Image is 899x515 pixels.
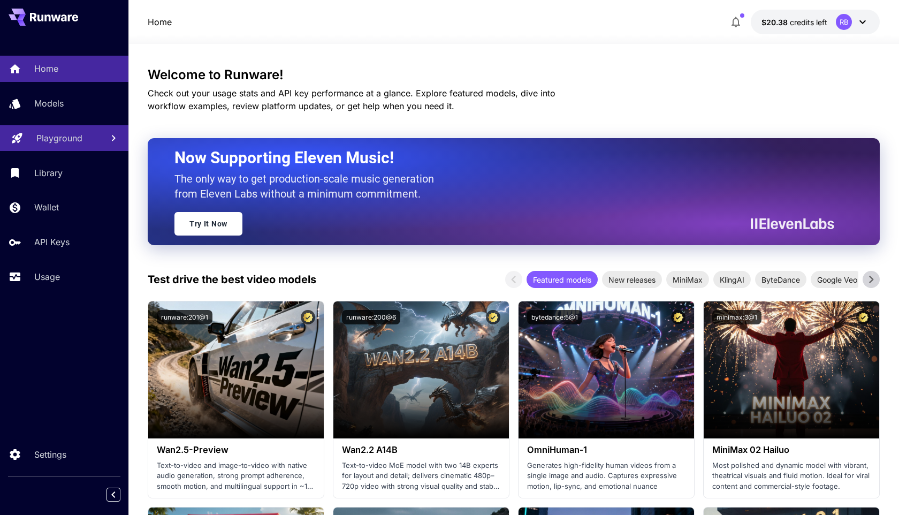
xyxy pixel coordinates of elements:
[761,17,827,28] div: $20.37884
[34,270,60,283] p: Usage
[602,271,662,288] div: New releases
[301,310,315,324] button: Certified Model – Vetted for best performance and includes a commercial license.
[527,271,598,288] div: Featured models
[342,310,400,324] button: runware:200@6
[713,274,751,285] span: KlingAI
[34,201,59,214] p: Wallet
[157,460,315,492] p: Text-to-video and image-to-video with native audio generation, strong prompt adherence, smooth mo...
[712,460,871,492] p: Most polished and dynamic model with vibrant, theatrical visuals and fluid motion. Ideal for vira...
[712,310,761,324] button: minimax:3@1
[148,88,555,111] span: Check out your usage stats and API key performance at a glance. Explore featured models, dive int...
[713,271,751,288] div: KlingAI
[148,301,324,438] img: alt
[174,212,242,236] a: Try It Now
[811,274,864,285] span: Google Veo
[666,274,709,285] span: MiniMax
[761,18,790,27] span: $20.38
[527,310,582,324] button: bytedance:5@1
[342,460,500,492] p: Text-to-video MoE model with two 14B experts for layout and detail; delivers cinematic 480p–720p ...
[602,274,662,285] span: New releases
[856,310,871,324] button: Certified Model – Vetted for best performance and includes a commercial license.
[174,148,826,168] h2: Now Supporting Eleven Music!
[34,97,64,110] p: Models
[811,271,864,288] div: Google Veo
[527,460,685,492] p: Generates high-fidelity human videos from a single image and audio. Captures expressive motion, l...
[115,485,128,504] div: Collapse sidebar
[755,274,806,285] span: ByteDance
[666,271,709,288] div: MiniMax
[157,310,212,324] button: runware:201@1
[527,445,685,455] h3: OmniHuman‑1
[333,301,509,438] img: alt
[704,301,879,438] img: alt
[790,18,827,27] span: credits left
[836,14,852,30] div: RB
[519,301,694,438] img: alt
[342,445,500,455] h3: Wan2.2 A14B
[148,16,172,28] nav: breadcrumb
[148,67,880,82] h3: Welcome to Runware!
[751,10,880,34] button: $20.37884RB
[148,271,316,287] p: Test drive the best video models
[34,166,63,179] p: Library
[671,310,685,324] button: Certified Model – Vetted for best performance and includes a commercial license.
[755,271,806,288] div: ByteDance
[527,274,598,285] span: Featured models
[34,448,66,461] p: Settings
[712,445,871,455] h3: MiniMax 02 Hailuo
[486,310,500,324] button: Certified Model – Vetted for best performance and includes a commercial license.
[106,488,120,502] button: Collapse sidebar
[34,236,70,248] p: API Keys
[174,171,442,201] p: The only way to get production-scale music generation from Eleven Labs without a minimum commitment.
[157,445,315,455] h3: Wan2.5-Preview
[36,132,82,145] p: Playground
[34,62,58,75] p: Home
[148,16,172,28] a: Home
